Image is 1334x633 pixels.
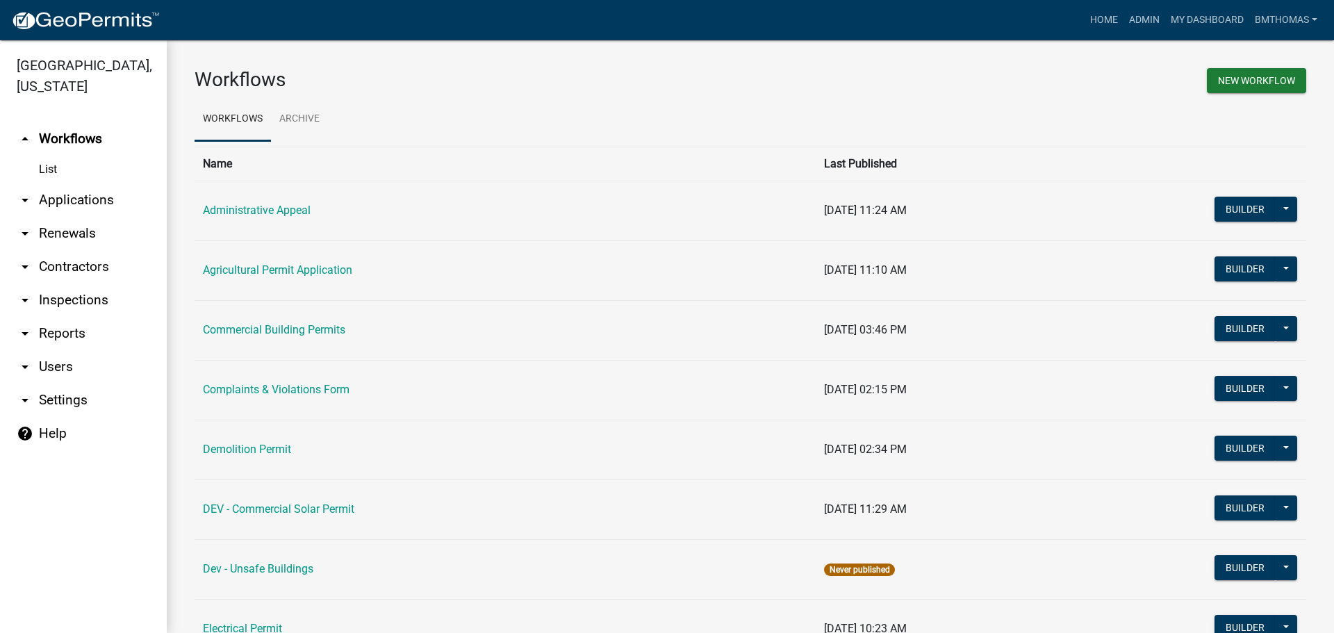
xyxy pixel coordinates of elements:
button: Builder [1214,256,1276,281]
i: arrow_drop_down [17,292,33,309]
button: Builder [1214,376,1276,401]
a: Admin [1123,7,1165,33]
i: arrow_drop_down [17,325,33,342]
a: Demolition Permit [203,443,291,456]
h3: Workflows [195,68,740,92]
i: help [17,425,33,442]
th: Last Published [816,147,1059,181]
a: Home [1085,7,1123,33]
a: bmthomas [1249,7,1323,33]
span: [DATE] 11:29 AM [824,502,907,516]
span: Never published [824,564,894,576]
i: arrow_drop_down [17,359,33,375]
i: arrow_drop_down [17,192,33,208]
a: Agricultural Permit Application [203,263,352,277]
a: DEV - Commercial Solar Permit [203,502,354,516]
a: Dev - Unsafe Buildings [203,562,313,575]
a: Complaints & Violations Form [203,383,349,396]
button: Builder [1214,436,1276,461]
a: Workflows [195,97,271,142]
i: arrow_drop_down [17,392,33,409]
span: [DATE] 02:34 PM [824,443,907,456]
i: arrow_drop_up [17,131,33,147]
span: [DATE] 11:10 AM [824,263,907,277]
i: arrow_drop_down [17,258,33,275]
button: Builder [1214,555,1276,580]
span: [DATE] 11:24 AM [824,204,907,217]
i: arrow_drop_down [17,225,33,242]
a: Commercial Building Permits [203,323,345,336]
span: [DATE] 02:15 PM [824,383,907,396]
button: Builder [1214,197,1276,222]
button: New Workflow [1207,68,1306,93]
th: Name [195,147,816,181]
button: Builder [1214,495,1276,520]
a: Administrative Appeal [203,204,311,217]
span: [DATE] 03:46 PM [824,323,907,336]
a: My Dashboard [1165,7,1249,33]
button: Builder [1214,316,1276,341]
a: Archive [271,97,328,142]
